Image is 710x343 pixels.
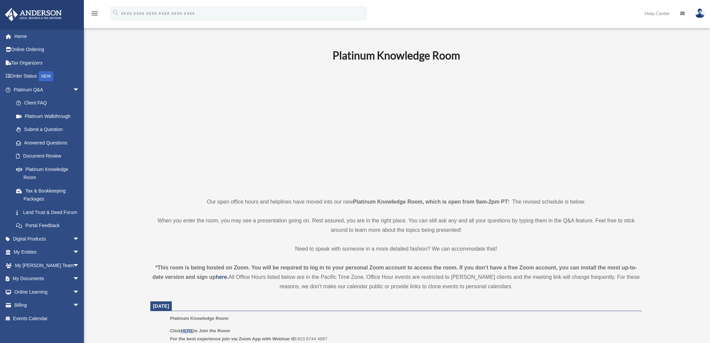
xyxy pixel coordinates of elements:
[5,285,90,299] a: Online Learningarrow_drop_down
[170,336,297,341] b: For the best experience join via Zoom App with Webinar ID:
[9,149,90,163] a: Document Review
[73,272,86,286] span: arrow_drop_down
[9,206,90,219] a: Land Trust & Deed Forum
[5,56,90,70] a: Tax Organizers
[152,265,637,280] strong: *This room is being hosted on Zoom. You will be required to log in to your personal Zoom account ...
[333,49,460,62] b: Platinum Knowledge Room
[73,83,86,97] span: arrow_drop_down
[91,9,99,17] i: menu
[5,43,90,56] a: Online Ordering
[695,8,705,18] img: User Pic
[3,8,64,21] img: Anderson Advisors Platinum Portal
[73,246,86,259] span: arrow_drop_down
[9,136,90,149] a: Answered Questions
[153,303,169,309] span: [DATE]
[5,272,90,286] a: My Documentsarrow_drop_down
[5,312,90,325] a: Events Calendar
[73,259,86,272] span: arrow_drop_down
[73,299,86,312] span: arrow_drop_down
[112,9,119,16] i: search
[9,163,86,184] a: Platinum Knowledge Room
[5,83,90,96] a: Platinum Q&Aarrow_drop_down
[9,184,90,206] a: Tax & Bookkeeping Packages
[150,263,642,291] div: All Office Hours listed below are in the Pacific Time Zone. Office Hour events are restricted to ...
[150,244,642,254] p: Need to speak with someone in a more detailed fashion? We can accommodate that!
[150,216,642,235] p: When you enter the room, you may see a presentation going on. Rest assured, you are in the right ...
[73,232,86,246] span: arrow_drop_down
[296,71,497,185] iframe: 231110_Toby_KnowledgeRoom
[5,299,90,312] a: Billingarrow_drop_down
[39,71,53,81] div: NEW
[9,123,90,136] a: Submit a Question
[181,328,193,333] a: HERE
[9,219,90,232] a: Portal Feedback
[5,70,90,83] a: Order StatusNEW
[5,232,90,246] a: Digital Productsarrow_drop_down
[91,12,99,17] a: menu
[170,327,637,343] p: 923 6744 4897
[5,30,90,43] a: Home
[227,274,229,280] strong: .
[5,246,90,259] a: My Entitiesarrow_drop_down
[9,96,90,110] a: Client FAQ
[5,259,90,272] a: My [PERSON_NAME] Teamarrow_drop_down
[73,285,86,299] span: arrow_drop_down
[216,274,227,280] a: here
[170,316,229,321] span: Platinum Knowledge Room
[170,328,230,333] b: Click to Join the Room
[150,197,642,207] p: Our open office hours and helplines have moved into our new ! The revised schedule is below.
[9,110,90,123] a: Platinum Walkthrough
[353,199,508,205] strong: Platinum Knowledge Room, which is open from 9am-2pm PT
